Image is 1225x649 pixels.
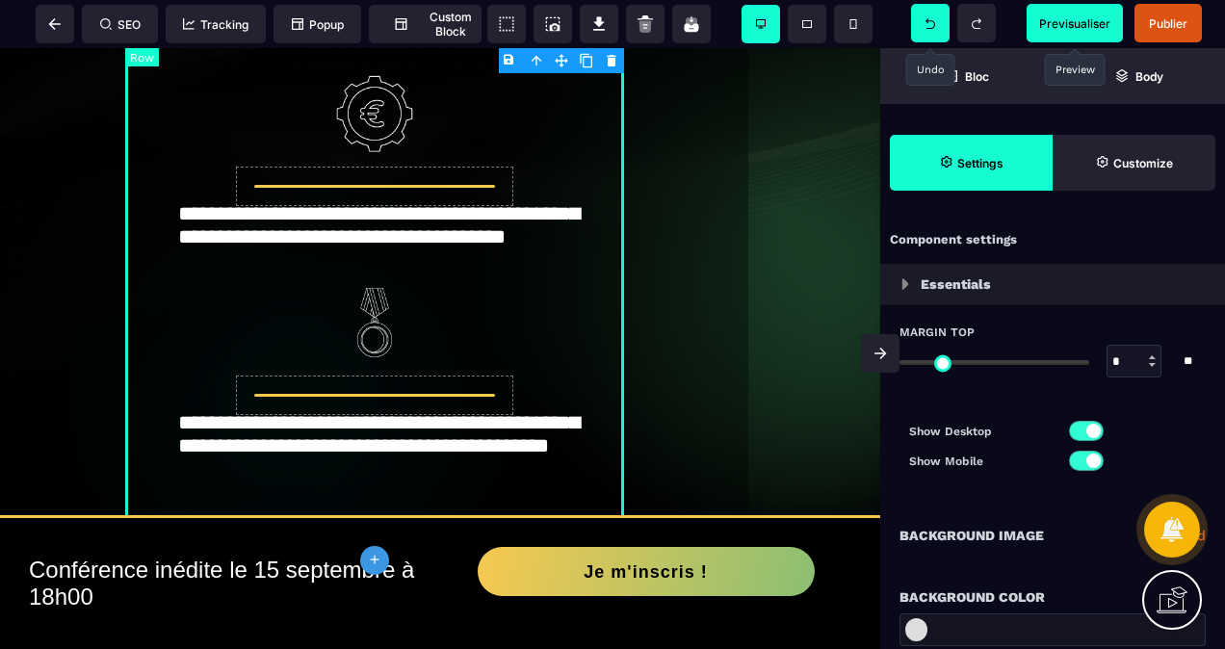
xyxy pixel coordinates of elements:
img: 13d99394073da9d40b0c9464849f2b32_mechanical-engineering.png [336,27,413,104]
span: View components [487,5,526,43]
span: Open Style Manager [1053,135,1215,191]
strong: Bloc [965,69,989,84]
span: Previsualiser [1039,16,1110,31]
h2: Conférence inédite le 15 septembre à 18h00 [29,499,440,572]
span: Settings [890,135,1053,191]
p: Background Image [899,524,1044,547]
span: Screenshot [534,5,572,43]
span: Tracking [183,17,248,32]
span: SEO [100,17,141,32]
div: Background Color [899,585,1206,609]
span: Preview [1027,4,1123,42]
img: loading [901,278,909,290]
button: Je m'inscris ! [478,499,815,548]
span: Popup [292,17,344,32]
span: Custom Block [378,10,472,39]
span: Open Layer Manager [1053,48,1225,104]
img: 2b8b6239f9cd83f4984384e1c504d95b_line.png [336,236,413,313]
p: Show Desktop [909,422,1053,441]
div: Component settings [880,221,1225,259]
span: Open Blocks [880,48,1053,104]
strong: Customize [1113,156,1173,170]
p: Essentials [921,273,991,296]
strong: Settings [957,156,1003,170]
strong: Body [1135,69,1163,84]
span: Margin Top [899,324,975,340]
p: Show Mobile [909,452,1053,471]
span: Publier [1149,16,1187,31]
